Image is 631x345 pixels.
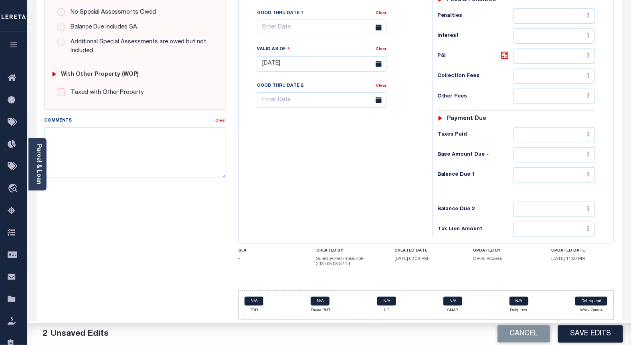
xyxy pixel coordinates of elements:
[437,73,514,79] h6: Collection Fees
[473,256,536,262] h5: CROL Process
[245,308,263,314] p: TBR
[437,33,514,39] h6: Interest
[514,89,595,104] input: $
[316,248,379,253] h4: CREATED BY
[437,93,514,100] h6: Other Fees
[575,308,607,314] p: Work Queue
[376,11,386,15] a: Clear
[257,45,290,53] label: Valid as Of
[67,23,137,32] label: Balance Due includes SA
[473,248,536,253] h4: UPDATED BY
[514,8,595,24] input: $
[510,308,528,314] p: Delq Ltrs
[514,127,595,142] input: $
[514,222,595,237] input: $
[437,13,514,19] h6: Penalties
[514,49,595,64] input: $
[257,20,386,35] input: Enter Date
[558,325,623,343] button: Save Edits
[257,10,303,17] label: Good Thru Date 1
[437,132,514,138] h6: Taxes Paid
[257,83,303,89] label: Good Thru Date 2
[514,167,595,183] input: $
[447,116,486,122] h6: Payment due
[395,256,457,262] h5: [DATE] 02:53 PM
[67,88,144,97] label: Taxed with Other Property
[514,28,595,44] input: $
[437,226,514,233] h6: Tax Lien Amount
[376,47,386,51] a: Clear
[376,84,386,88] a: Clear
[238,248,301,253] h4: SLA
[575,297,607,306] a: Delinquent
[514,69,595,84] input: $
[61,71,139,78] h6: with Other Property (WOP)
[238,257,240,261] span: -
[316,256,379,267] h5: SureUp-OneTimeScript-2025.06.06.52.44
[551,248,614,253] h4: UPDATED DATE
[67,38,214,56] label: Additional Special Assessments are owed but not Included
[51,330,109,338] span: Unsaved Edits
[437,152,514,158] h6: Base Amount Due
[437,206,514,213] h6: Balance Due 2
[437,172,514,178] h6: Balance Due 1
[8,184,20,194] i: travel_explore
[514,202,595,217] input: $
[42,330,47,338] span: 2
[67,8,156,17] label: No Special Assessments Owed
[311,297,330,306] a: N/A
[395,248,457,253] h4: CREATED DATE
[215,119,226,123] a: Clear
[443,308,462,314] p: SNAP
[44,118,72,124] label: Comments
[514,147,595,162] input: $
[377,297,396,306] a: N/A
[36,144,41,185] a: Parcel & Loan
[377,308,396,314] p: LD
[437,51,514,62] h6: P&I
[498,325,550,343] button: Cancel
[257,56,386,72] input: Enter Date
[257,92,386,108] input: Enter Date
[551,256,614,262] h5: [DATE] 11:00 PM
[443,297,462,306] a: N/A
[311,308,330,314] p: Payee PMT
[245,297,263,306] a: N/A
[510,297,528,306] a: N/A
